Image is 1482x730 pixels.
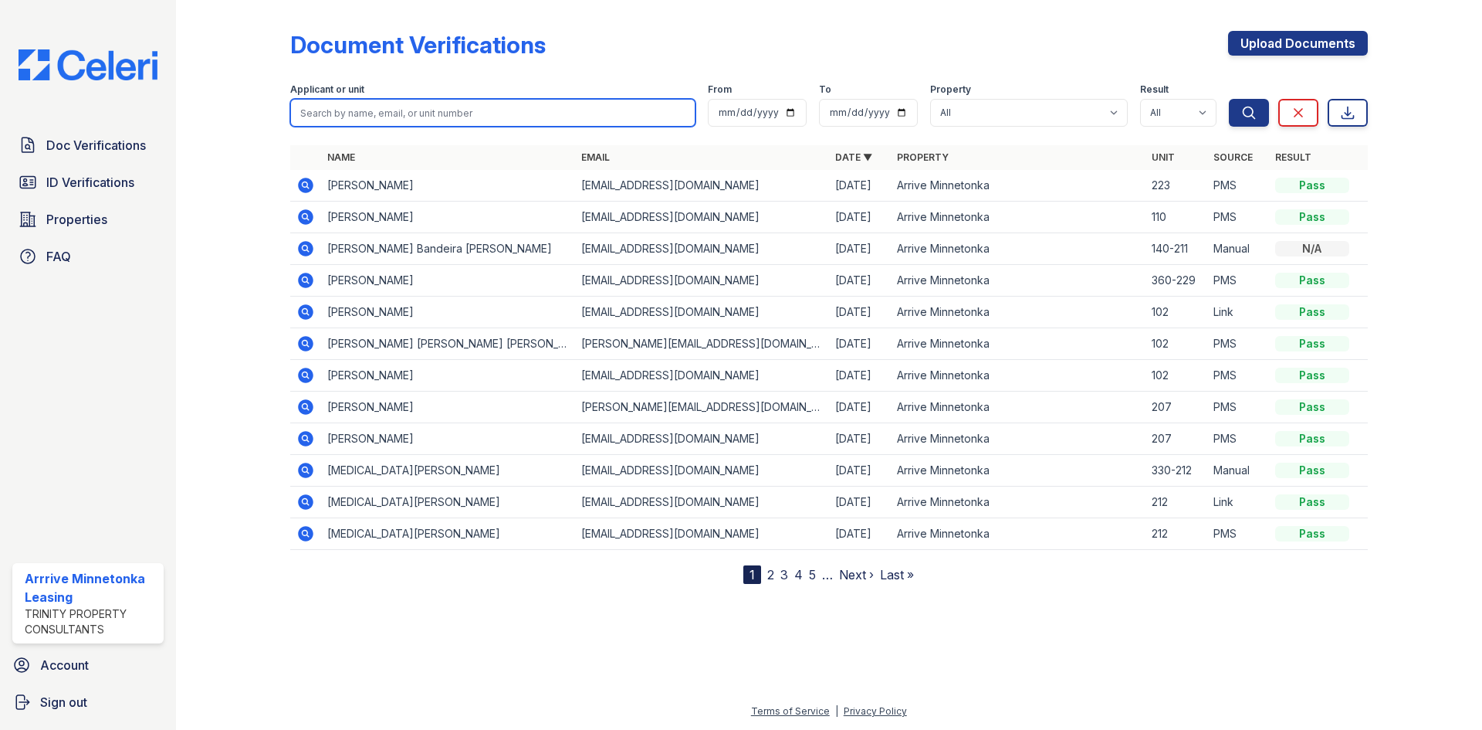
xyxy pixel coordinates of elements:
[321,487,575,518] td: [MEDICAL_DATA][PERSON_NAME]
[46,247,71,266] span: FAQ
[575,518,829,550] td: [EMAIL_ADDRESS][DOMAIN_NAME]
[835,705,838,717] div: |
[829,297,891,328] td: [DATE]
[1228,31,1368,56] a: Upload Documents
[829,360,891,392] td: [DATE]
[46,210,107,229] span: Properties
[1207,328,1269,360] td: PMS
[780,567,788,582] a: 3
[1275,336,1349,351] div: Pass
[6,687,170,718] button: Sign out
[822,565,833,584] span: …
[1145,423,1207,455] td: 207
[321,360,575,392] td: [PERSON_NAME]
[575,392,829,423] td: [PERSON_NAME][EMAIL_ADDRESS][DOMAIN_NAME]
[794,567,803,582] a: 4
[829,202,891,233] td: [DATE]
[321,297,575,328] td: [PERSON_NAME]
[891,170,1145,202] td: Arrive Minnetonka
[1207,392,1269,423] td: PMS
[844,705,907,717] a: Privacy Policy
[1145,233,1207,265] td: 140-211
[575,170,829,202] td: [EMAIL_ADDRESS][DOMAIN_NAME]
[1213,151,1253,163] a: Source
[575,423,829,455] td: [EMAIL_ADDRESS][DOMAIN_NAME]
[891,233,1145,265] td: Arrive Minnetonka
[829,328,891,360] td: [DATE]
[708,83,732,96] label: From
[575,297,829,328] td: [EMAIL_ADDRESS][DOMAIN_NAME]
[897,151,949,163] a: Property
[321,233,575,265] td: [PERSON_NAME] Bandeira [PERSON_NAME]
[930,83,971,96] label: Property
[891,518,1145,550] td: Arrive Minnetonka
[891,297,1145,328] td: Arrive Minnetonka
[891,328,1145,360] td: Arrive Minnetonka
[1207,518,1269,550] td: PMS
[1145,360,1207,392] td: 102
[12,241,164,272] a: FAQ
[829,455,891,487] td: [DATE]
[1145,392,1207,423] td: 207
[40,656,89,674] span: Account
[321,328,575,360] td: [PERSON_NAME] [PERSON_NAME] [PERSON_NAME]
[829,170,891,202] td: [DATE]
[575,455,829,487] td: [EMAIL_ADDRESS][DOMAIN_NAME]
[819,83,831,96] label: To
[321,455,575,487] td: [MEDICAL_DATA][PERSON_NAME]
[1207,170,1269,202] td: PMS
[1275,399,1349,415] div: Pass
[575,487,829,518] td: [EMAIL_ADDRESS][DOMAIN_NAME]
[1275,463,1349,478] div: Pass
[829,487,891,518] td: [DATE]
[891,392,1145,423] td: Arrive Minnetonka
[327,151,355,163] a: Name
[891,487,1145,518] td: Arrive Minnetonka
[321,518,575,550] td: [MEDICAL_DATA][PERSON_NAME]
[581,151,610,163] a: Email
[1207,455,1269,487] td: Manual
[1145,455,1207,487] td: 330-212
[46,136,146,154] span: Doc Verifications
[1207,233,1269,265] td: Manual
[25,569,157,606] div: Arrrive Minnetonka Leasing
[891,360,1145,392] td: Arrive Minnetonka
[1275,526,1349,542] div: Pass
[891,423,1145,455] td: Arrive Minnetonka
[1145,170,1207,202] td: 223
[12,204,164,235] a: Properties
[1207,423,1269,455] td: PMS
[25,606,157,637] div: Trinity Property Consultants
[1145,297,1207,328] td: 102
[880,567,914,582] a: Last »
[1275,178,1349,193] div: Pass
[1145,265,1207,297] td: 360-229
[829,518,891,550] td: [DATE]
[1275,273,1349,288] div: Pass
[321,170,575,202] td: [PERSON_NAME]
[751,705,830,717] a: Terms of Service
[290,83,364,96] label: Applicant or unit
[891,265,1145,297] td: Arrive Minnetonka
[575,360,829,392] td: [EMAIL_ADDRESS][DOMAIN_NAME]
[12,130,164,161] a: Doc Verifications
[290,99,695,127] input: Search by name, email, or unit number
[829,265,891,297] td: [DATE]
[575,265,829,297] td: [EMAIL_ADDRESS][DOMAIN_NAME]
[1275,304,1349,320] div: Pass
[46,173,134,192] span: ID Verifications
[1275,241,1349,256] div: N/A
[829,233,891,265] td: [DATE]
[1275,209,1349,225] div: Pass
[1275,431,1349,446] div: Pass
[321,423,575,455] td: [PERSON_NAME]
[1145,328,1207,360] td: 102
[575,233,829,265] td: [EMAIL_ADDRESS][DOMAIN_NAME]
[1145,518,1207,550] td: 212
[743,565,761,584] div: 1
[835,151,872,163] a: Date ▼
[829,423,891,455] td: [DATE]
[321,265,575,297] td: [PERSON_NAME]
[1275,494,1349,510] div: Pass
[809,567,816,582] a: 5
